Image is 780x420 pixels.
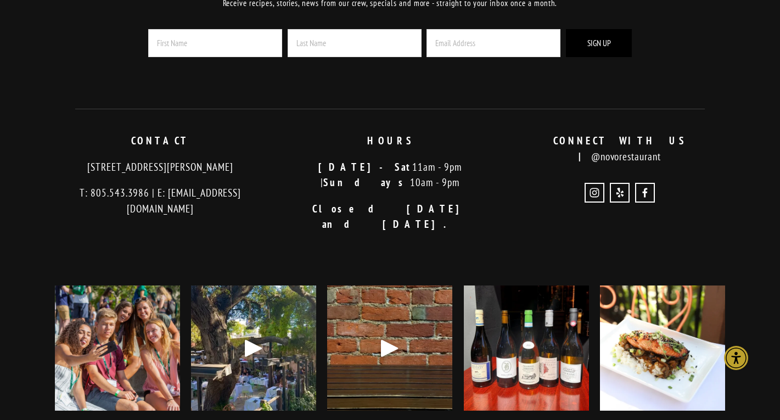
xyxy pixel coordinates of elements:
strong: CONTACT [131,134,189,147]
a: Yelp [610,183,630,203]
p: T: 805.543.3986 | E: [EMAIL_ADDRESS][DOMAIN_NAME] [55,185,266,216]
span: Sign Up [587,38,611,48]
strong: HOURS [367,134,413,147]
strong: Sundays [323,176,410,189]
strong: CONNECT WITH US | [553,134,698,163]
p: [STREET_ADDRESS][PERSON_NAME] [55,159,266,175]
img: Our wine list just got a refresh! Come discover the newest pours waiting for your glass 🍷: &bull;... [464,285,589,411]
div: Play [377,335,403,361]
input: First Name [148,29,282,57]
strong: Closed [DATE] and [DATE]. [312,202,479,231]
p: 11am - 9pm | 10am - 9pm [284,159,495,191]
input: Email Address [427,29,560,57]
a: Instagram [585,183,604,203]
strong: [DATE]-Sat [318,160,412,173]
div: Play [240,335,267,361]
a: Novo Restaurant and Lounge [635,183,655,203]
button: Sign Up [566,29,632,57]
p: @novorestaurant [514,133,725,164]
input: Last Name [288,29,422,57]
div: Accessibility Menu [724,346,748,370]
img: Welcome back, Mustangs! 🐎 WOW Week is here and we&rsquo;re excited to kick off the school year wi... [55,285,180,411]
